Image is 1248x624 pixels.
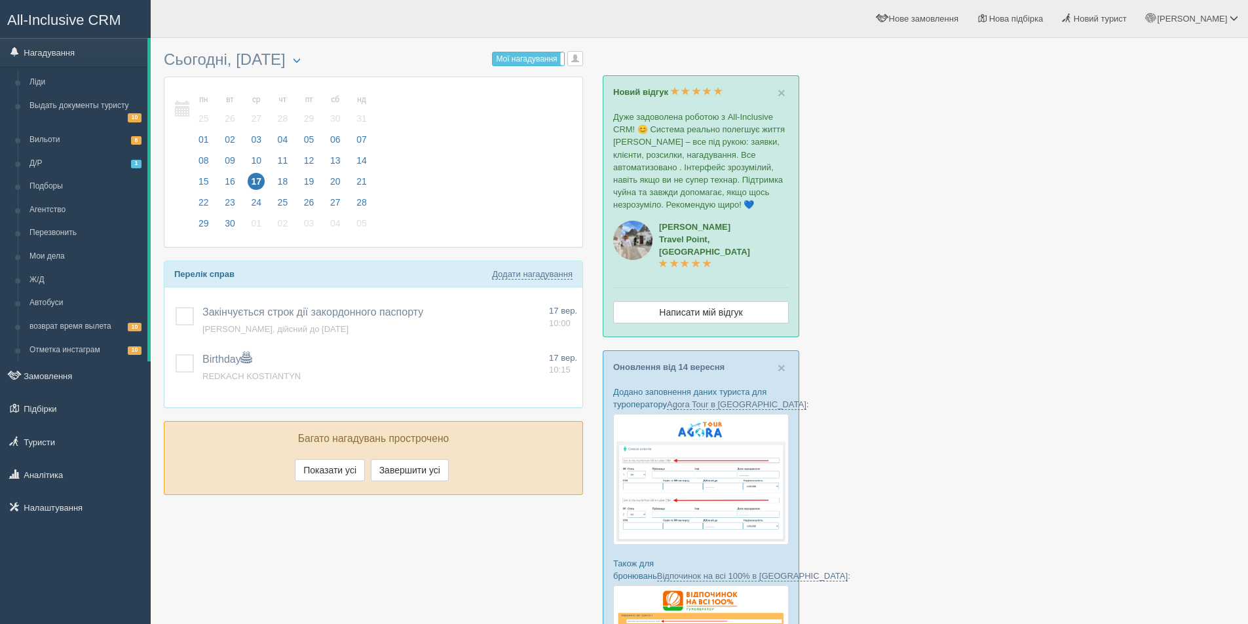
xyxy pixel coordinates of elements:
a: чт 28 [271,87,295,132]
a: 19 [297,174,322,195]
a: пт 29 [297,87,322,132]
span: [PERSON_NAME], дійсний до [DATE] [202,324,349,334]
a: 17 вер. 10:15 [549,352,577,376]
span: 29 [301,110,318,127]
p: Багато нагадувань прострочено [174,431,573,447]
span: 12 [301,152,318,169]
small: чт [274,94,292,105]
button: Завершити усі [371,459,449,481]
span: 23 [221,194,238,211]
span: 10:00 [549,318,571,328]
small: сб [327,94,344,105]
a: 07 [349,132,371,153]
span: 17 вер. [549,306,577,316]
span: × [778,360,785,375]
span: REDKACH KOSTIANTYN [202,371,301,381]
p: Додано заповнення даних туриста для туроператору : [613,386,789,411]
span: 10 [128,113,142,122]
span: 19 [301,173,318,190]
a: All-Inclusive CRM [1,1,150,37]
button: Показати усі [295,459,365,481]
span: 28 [274,110,292,127]
a: 29 [191,216,216,237]
a: 10 [244,153,269,174]
a: Мои дела [24,245,147,268]
a: 03 [297,216,322,237]
img: agora-tour-%D1%84%D0%BE%D1%80%D0%BC%D0%B0-%D0%B1%D1%80%D0%BE%D0%BD%D1%8E%D0%B2%D0%B0%D0%BD%D0%BD%... [613,414,789,545]
span: 04 [274,131,292,148]
span: 05 [301,131,318,148]
a: 24 [244,195,269,216]
span: 25 [274,194,292,211]
button: Close [778,86,785,100]
a: 01 [191,132,216,153]
small: нд [353,94,370,105]
span: 16 [221,173,238,190]
a: возврат время вылета10 [24,315,147,339]
a: 09 [217,153,242,174]
small: ср [248,94,265,105]
a: Вильоти8 [24,128,147,152]
span: 22 [195,194,212,211]
span: 04 [327,215,344,232]
button: Close [778,361,785,375]
a: Оновлення від 14 вересня [613,362,725,372]
a: 28 [349,195,371,216]
span: Закінчується строк дії закордонного паспорту [202,306,423,318]
a: 03 [244,132,269,153]
a: 14 [349,153,371,174]
a: 02 [271,216,295,237]
a: Birthday [202,354,252,365]
a: Автобуси [24,291,147,315]
span: 15 [195,173,212,190]
span: 10 [128,323,142,331]
a: 26 [297,195,322,216]
span: 05 [353,215,370,232]
span: [PERSON_NAME] [1157,14,1227,24]
span: 21 [353,173,370,190]
span: 03 [248,131,265,148]
p: Дуже задоволена роботою з All-Inclusive CRM! 😊 Система реально полегшує життя [PERSON_NAME] – все... [613,111,789,211]
a: Agora Tour в [GEOGRAPHIC_DATA] [667,399,806,410]
a: 13 [323,153,348,174]
span: 30 [327,110,344,127]
a: [PERSON_NAME]Travel Point, [GEOGRAPHIC_DATA] [659,222,750,269]
a: Агентство [24,198,147,222]
span: All-Inclusive CRM [7,12,121,28]
a: 22 [191,195,216,216]
span: 31 [353,110,370,127]
a: Ж/Д [24,268,147,292]
a: Написати мій відгук [613,301,789,323]
small: пн [195,94,212,105]
span: 27 [248,110,265,127]
span: 02 [274,215,292,232]
a: Д/Р1 [24,152,147,175]
span: 13 [327,152,344,169]
span: 17 [248,173,265,190]
a: 12 [297,153,322,174]
a: 30 [217,216,242,237]
span: Мої нагадування [496,54,557,64]
a: 06 [323,132,348,153]
h3: Сьогодні, [DATE] [164,51,583,70]
a: вт 26 [217,87,242,132]
a: 05 [297,132,322,153]
a: Додати нагадування [492,269,573,280]
span: 03 [301,215,318,232]
span: Нове замовлення [889,14,958,24]
a: 04 [271,132,295,153]
span: 06 [327,131,344,148]
span: 17 вер. [549,353,577,363]
span: 14 [353,152,370,169]
span: 11 [274,152,292,169]
span: 30 [221,215,238,232]
a: 17 [244,174,269,195]
a: ср 27 [244,87,269,132]
span: 28 [353,194,370,211]
span: 02 [221,131,238,148]
span: 10 [128,346,142,355]
a: 27 [323,195,348,216]
a: 02 [217,132,242,153]
span: 08 [195,152,212,169]
a: Перезвонить [24,221,147,245]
